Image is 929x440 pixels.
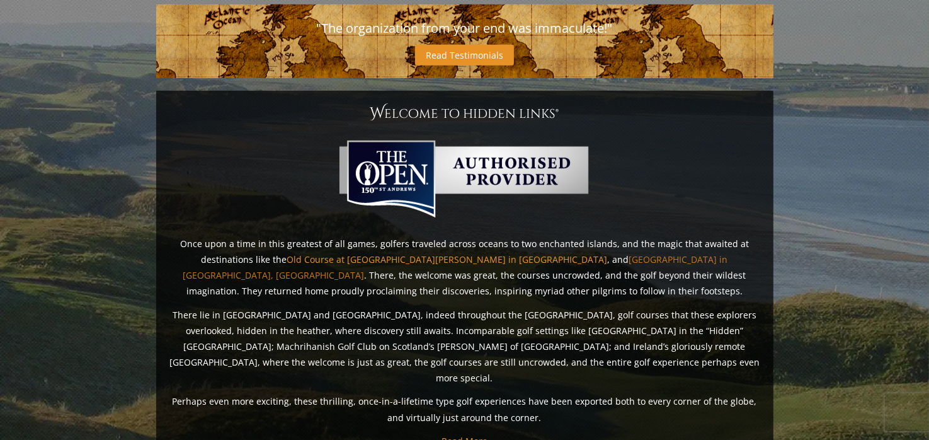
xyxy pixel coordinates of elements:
[169,236,761,299] p: Once upon a time in this greatest of all games, golfers traveled across oceans to two enchanted i...
[169,393,761,425] p: Perhaps even more exciting, these thrilling, once-in-a-lifetime type golf experiences have been e...
[169,307,761,386] p: There lie in [GEOGRAPHIC_DATA] and [GEOGRAPHIC_DATA], indeed throughout the [GEOGRAPHIC_DATA], go...
[169,17,761,40] p: "The organization from your end was immaculate!"
[169,103,761,124] h1: Welcome To Hidden Links®
[287,253,608,265] a: Old Course at [GEOGRAPHIC_DATA][PERSON_NAME] in [GEOGRAPHIC_DATA]
[415,45,514,66] a: Read Testimonials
